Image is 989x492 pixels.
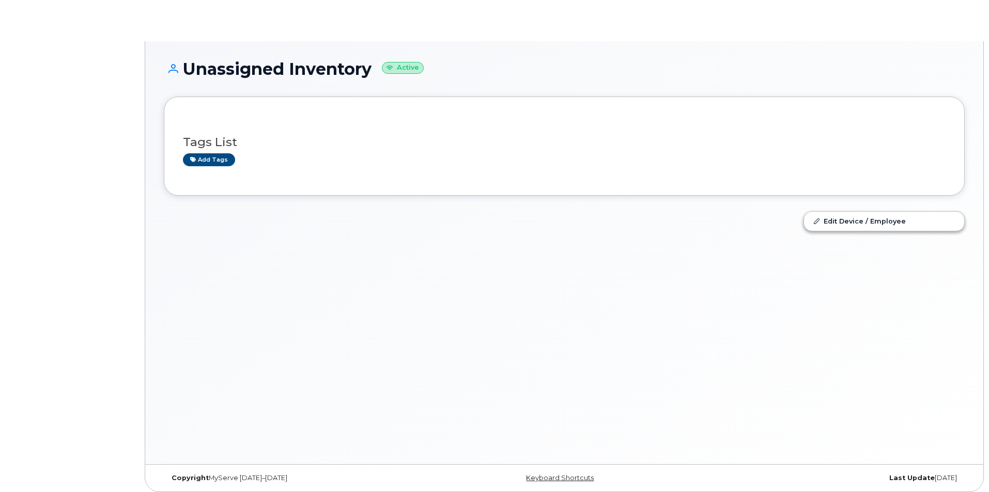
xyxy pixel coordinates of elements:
small: Active [382,62,424,74]
a: Add tags [183,153,235,166]
a: Edit Device / Employee [804,212,964,230]
strong: Copyright [172,474,209,482]
a: Keyboard Shortcuts [526,474,594,482]
h1: Unassigned Inventory [164,60,965,78]
strong: Last Update [889,474,935,482]
div: MyServe [DATE]–[DATE] [164,474,431,482]
div: [DATE] [698,474,965,482]
h3: Tags List [183,136,946,149]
